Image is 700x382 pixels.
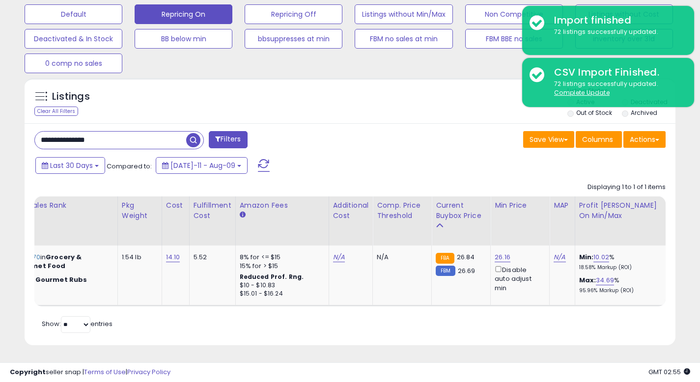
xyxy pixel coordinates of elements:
[14,253,110,271] p: in
[35,275,87,284] span: Gourmet Rubs
[14,200,113,211] div: Cur Sales Rank
[34,107,78,116] div: Clear All Filters
[355,29,452,49] button: FBM no sales at min
[240,290,321,298] div: $15.01 - $16.24
[436,266,455,276] small: FBM
[377,200,427,221] div: Comp. Price Threshold
[156,157,248,174] button: [DATE]-11 - Aug-09
[135,29,232,49] button: BB below min
[648,367,690,377] span: 2025-09-9 02:55 GMT
[523,131,574,148] button: Save View
[554,88,610,97] u: Complete Update
[377,253,424,262] div: N/A
[579,287,661,294] p: 95.96% Markup (ROI)
[35,157,105,174] button: Last 30 Days
[554,252,565,262] a: N/A
[240,211,246,219] small: Amazon Fees.
[127,367,170,377] a: Privacy Policy
[554,200,570,211] div: MAP
[579,200,664,221] div: Profit [PERSON_NAME] on Min/Max
[240,200,325,211] div: Amazon Fees
[194,253,228,262] div: 5.52
[547,65,687,80] div: CSV Import Finished.
[14,275,110,284] p: in
[122,200,158,221] div: Pkg Weight
[457,252,475,262] span: 26.84
[209,131,247,148] button: Filters
[166,200,185,211] div: Cost
[495,200,545,211] div: Min Price
[596,275,614,285] a: 34.69
[107,162,152,171] span: Compared to:
[10,367,46,377] strong: Copyright
[593,252,609,262] a: 10.02
[436,200,486,221] div: Current Buybox Price
[245,29,342,49] button: bbsuppresses at min
[575,196,668,246] th: The percentage added to the cost of goods (COGS) that forms the calculator for Min & Max prices.
[84,367,126,377] a: Terms of Use
[588,183,666,192] div: Displaying 1 to 1 of 1 items
[166,252,180,262] a: 14.10
[495,252,510,262] a: 26.16
[575,4,673,24] button: Listings without Cost
[465,4,563,24] button: Non Competitive
[42,319,112,328] span: Show: entries
[576,131,622,148] button: Columns
[623,131,666,148] button: Actions
[50,161,93,170] span: Last 30 Days
[631,109,657,117] label: Archived
[576,109,612,117] label: Out of Stock
[245,4,342,24] button: Repricing Off
[333,200,369,221] div: Additional Cost
[25,29,122,49] button: Deactivated & In Stock
[240,281,321,290] div: $10 - $10.83
[579,264,661,271] p: 18.58% Markup (ROI)
[240,273,304,281] b: Reduced Prof. Rng.
[579,275,596,285] b: Max:
[25,54,122,73] button: 0 comp no sales
[582,135,613,144] span: Columns
[135,4,232,24] button: Repricing On
[547,27,687,37] div: 72 listings successfully updated.
[240,253,321,262] div: 8% for <= $15
[495,264,542,293] div: Disable auto adjust min
[14,252,82,271] span: Grocery & Gourmet Food
[240,262,321,271] div: 15% for > $15
[25,4,122,24] button: Default
[10,368,170,377] div: seller snap | |
[122,253,154,262] div: 1.54 lb
[458,266,476,275] span: 26.69
[436,253,454,264] small: FBA
[579,253,661,271] div: %
[52,90,90,104] h5: Listings
[547,80,687,98] div: 72 listings successfully updated.
[194,200,231,221] div: Fulfillment Cost
[355,4,452,24] button: Listings without Min/Max
[579,276,661,294] div: %
[547,13,687,27] div: Import finished
[333,252,345,262] a: N/A
[170,161,235,170] span: [DATE]-11 - Aug-09
[579,252,594,262] b: Min:
[465,29,563,49] button: FBM BBE no sales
